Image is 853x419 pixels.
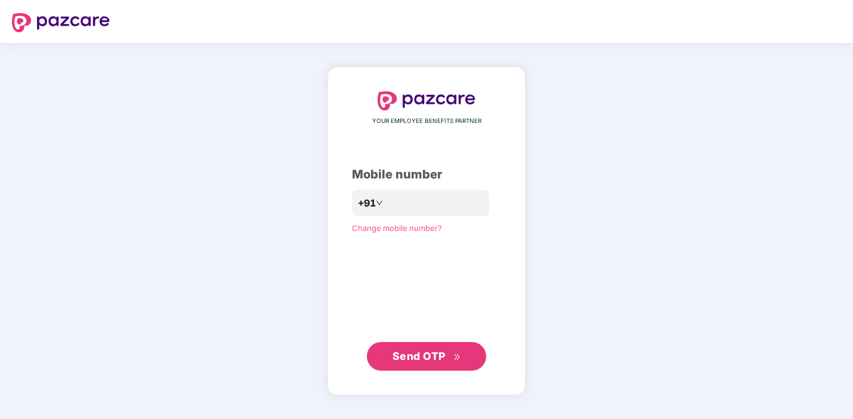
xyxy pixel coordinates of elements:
[12,13,110,32] img: logo
[367,342,486,371] button: Send OTPdouble-right
[392,350,446,362] span: Send OTP
[372,116,481,126] span: YOUR EMPLOYEE BENEFITS PARTNER
[376,199,383,207] span: down
[352,223,442,233] a: Change mobile number?
[378,91,475,110] img: logo
[358,196,376,211] span: +91
[352,165,501,184] div: Mobile number
[453,353,461,361] span: double-right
